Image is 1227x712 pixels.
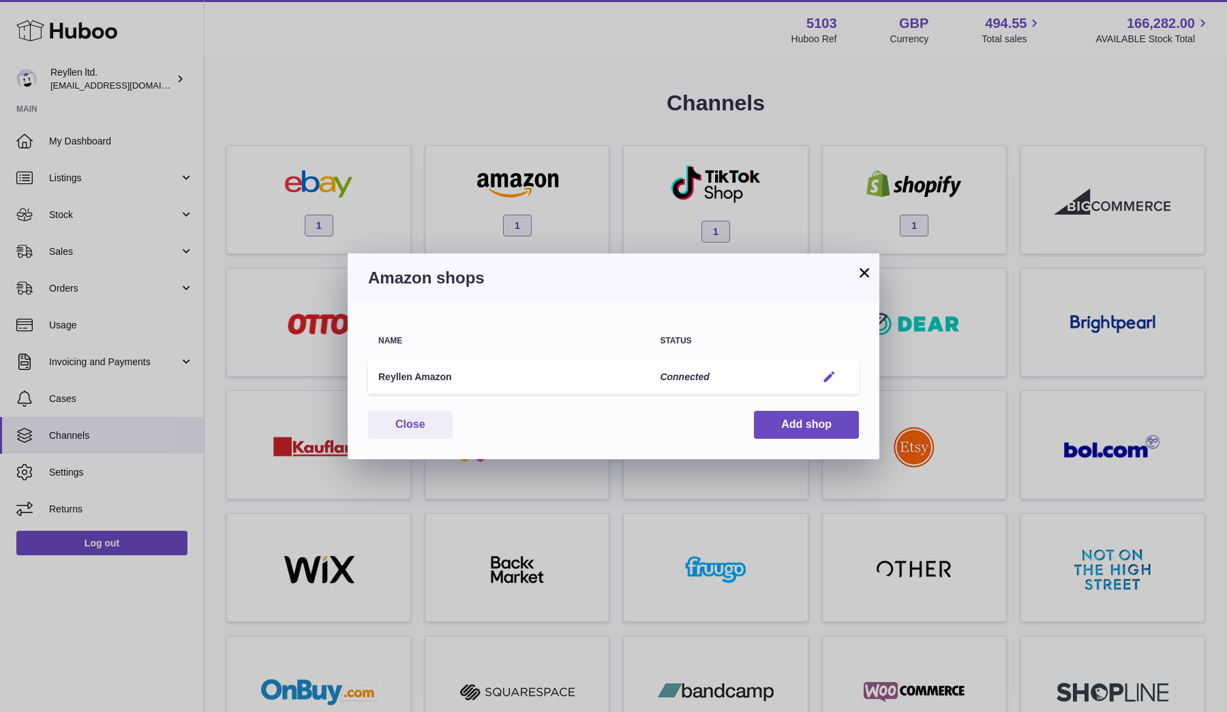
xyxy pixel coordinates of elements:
[368,267,859,289] h3: Amazon shops
[754,411,859,439] button: Add shop
[368,360,650,394] td: Reyllen Amazon
[368,411,453,439] button: Close
[660,337,796,345] div: Status
[650,360,806,394] td: Connected
[856,264,873,281] button: ×
[378,337,639,345] div: Name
